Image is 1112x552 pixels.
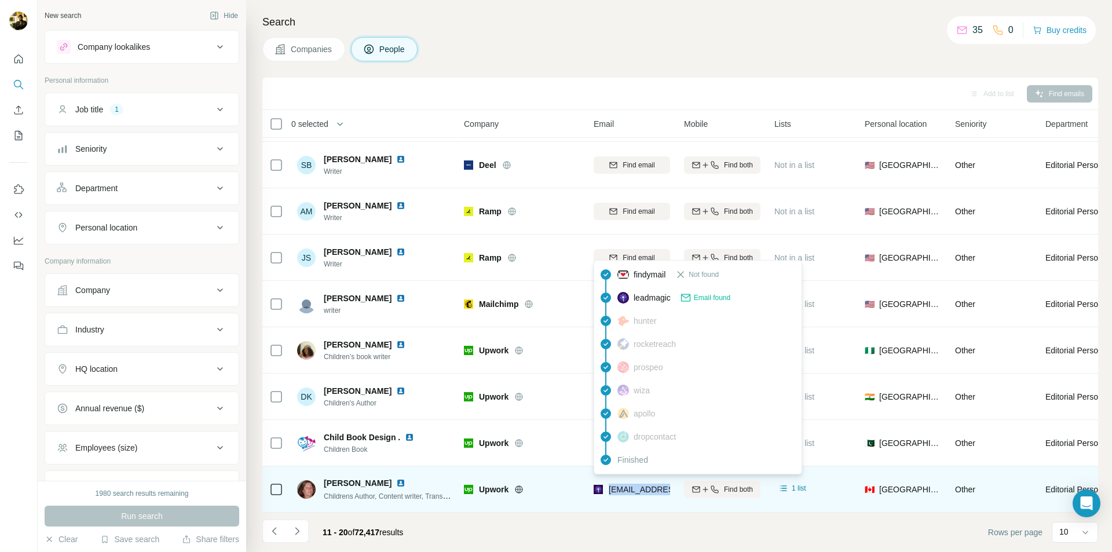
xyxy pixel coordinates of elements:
[297,341,316,360] img: Avatar
[110,104,123,115] div: 1
[955,438,975,448] span: Other
[594,484,603,495] img: provider leadmagic logo
[45,96,239,123] button: Job title1
[324,153,392,165] span: [PERSON_NAME]
[396,478,405,488] img: LinkedIn logo
[324,352,419,362] span: Children’s book writer
[865,484,875,495] span: 🇨🇦
[324,246,392,258] span: [PERSON_NAME]
[972,23,983,37] p: 35
[634,361,663,373] span: prospeo
[9,125,28,146] button: My lists
[724,484,753,495] span: Find both
[464,485,473,494] img: Logo of Upwork
[324,293,392,304] span: [PERSON_NAME]
[684,118,708,130] span: Mobile
[297,248,316,267] div: JS
[479,206,502,217] span: Ramp
[323,528,348,537] span: 11 - 20
[396,155,405,164] img: LinkedIn logo
[694,293,730,303] span: Email found
[879,159,941,171] span: [GEOGRAPHIC_DATA]
[988,527,1042,538] span: Rows per page
[464,438,473,448] img: Logo of Upwork
[865,118,927,130] span: Personal location
[396,247,405,257] img: LinkedIn logo
[617,361,629,373] img: provider prospeo logo
[9,49,28,70] button: Quick start
[45,135,239,163] button: Seniority
[297,388,316,406] div: DK
[297,295,316,313] img: Avatar
[865,298,875,310] span: 🇺🇸
[955,392,975,401] span: Other
[955,485,975,494] span: Other
[1033,22,1087,38] button: Buy credits
[623,160,654,170] span: Find email
[297,434,316,452] img: Avatar
[9,179,28,200] button: Use Surfe on LinkedIn
[324,200,392,211] span: [PERSON_NAME]
[479,437,509,449] span: Upwork
[182,533,239,545] button: Share filters
[774,253,814,262] span: Not in a list
[262,14,1098,30] h4: Search
[955,160,975,170] span: Other
[324,339,392,350] span: [PERSON_NAME]
[45,316,239,343] button: Industry
[634,338,676,350] span: rocketreach
[879,437,941,449] span: [GEOGRAPHIC_DATA]
[617,454,648,466] span: Finished
[684,249,760,266] button: Find both
[396,340,405,349] img: LinkedIn logo
[464,207,473,216] img: Logo of Ramp
[879,484,941,495] span: [GEOGRAPHIC_DATA]
[348,528,355,537] span: of
[594,203,670,220] button: Find email
[684,156,760,174] button: Find both
[354,528,379,537] span: 72,417
[75,182,118,194] div: Department
[297,480,316,499] img: Avatar
[9,12,28,30] img: Avatar
[724,160,753,170] span: Find both
[202,7,246,24] button: Hide
[879,391,941,403] span: [GEOGRAPHIC_DATA]
[879,345,941,356] span: [GEOGRAPHIC_DATA]
[9,74,28,95] button: Search
[324,213,419,223] span: Writer
[479,391,509,403] span: Upwork
[324,432,400,443] span: Child Book Design .
[774,118,791,130] span: Lists
[634,292,671,304] span: leadmagic
[1059,526,1069,538] p: 10
[594,118,614,130] span: Email
[617,269,629,280] img: provider findymail logo
[1008,23,1014,37] p: 0
[865,252,875,264] span: 🇺🇸
[623,206,654,217] span: Find email
[955,299,975,309] span: Other
[75,284,110,296] div: Company
[297,156,316,174] div: SB
[9,100,28,120] button: Enrich CSV
[865,391,875,403] span: 🇮🇳
[684,481,760,498] button: Find both
[955,118,986,130] span: Seniority
[262,520,286,543] button: Navigate to previous page
[45,10,81,21] div: New search
[955,346,975,355] span: Other
[324,491,482,500] span: Childrens Author, Content writer, Transcription & VA
[464,118,499,130] span: Company
[297,202,316,221] div: AM
[45,394,239,422] button: Annual revenue ($)
[291,118,328,130] span: 0 selected
[45,256,239,266] p: Company information
[324,305,419,316] span: writer
[464,346,473,355] img: Logo of Upwork
[865,437,875,449] span: 🇵🇰
[594,156,670,174] button: Find email
[634,315,657,327] span: hunter
[724,206,753,217] span: Find both
[617,338,629,350] img: provider rocketreach logo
